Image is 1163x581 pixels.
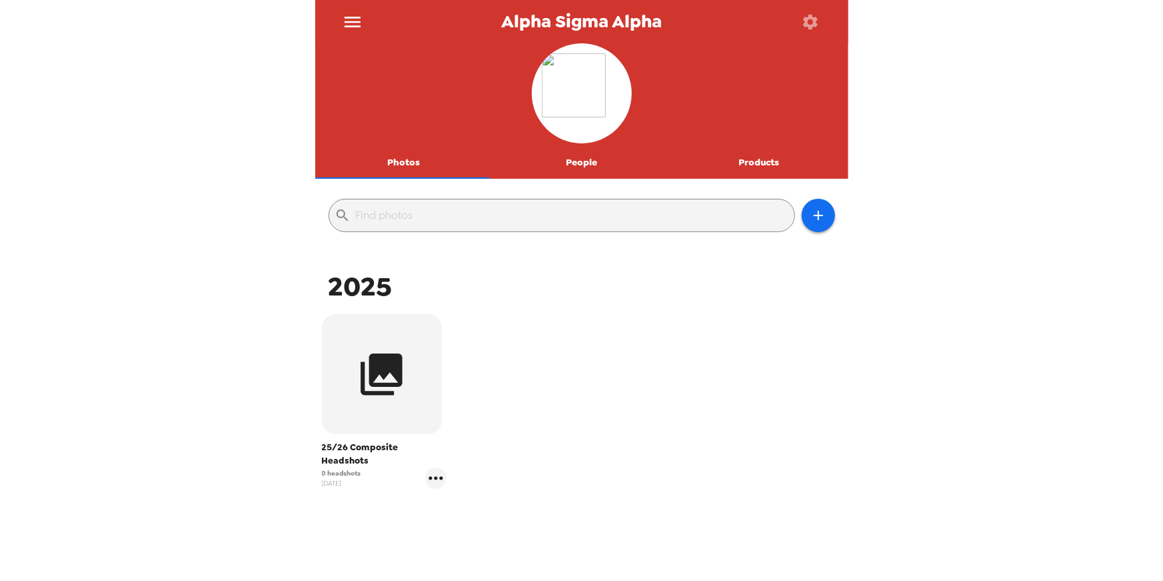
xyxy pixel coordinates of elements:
span: 0 headshots [322,468,361,478]
button: Photos [315,147,493,179]
button: Products [670,147,848,179]
span: 25/26 Composite Headshots [322,441,447,468]
span: [DATE] [322,478,361,488]
span: 2025 [329,269,393,304]
input: Find photos [356,205,789,226]
button: People [493,147,670,179]
button: gallery menu [425,468,447,489]
span: Alpha Sigma Alpha [501,13,662,31]
img: org logo [542,53,622,133]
